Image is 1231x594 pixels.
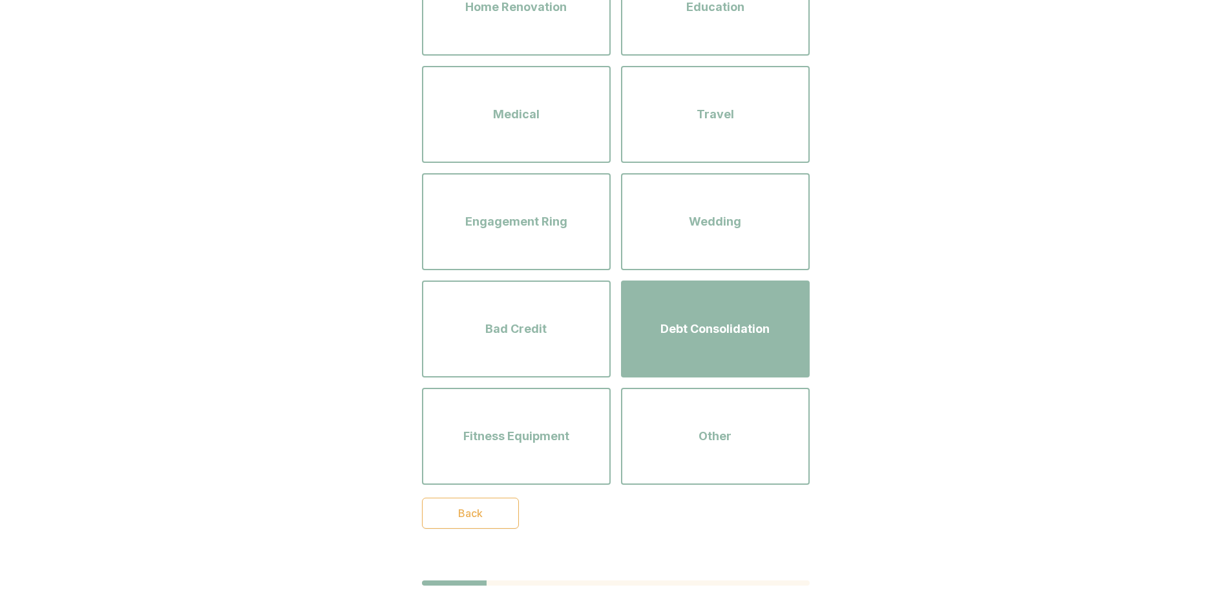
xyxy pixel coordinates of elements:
[422,498,519,529] button: Back
[621,66,810,163] button: Travel
[422,173,611,270] button: Engagement Ring
[463,427,569,445] span: Fitness Equipment
[660,320,770,338] span: Debt Consolidation
[493,105,540,123] span: Medical
[465,213,567,231] span: Engagement Ring
[697,105,734,123] span: Travel
[422,66,611,163] button: Medical
[621,388,810,485] button: Other
[485,320,547,338] span: Bad Credit
[689,213,741,231] span: Wedding
[422,388,611,485] button: Fitness Equipment
[621,281,810,377] button: Debt Consolidation
[699,427,731,445] span: Other
[422,281,611,377] button: Bad Credit
[621,173,810,270] button: Wedding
